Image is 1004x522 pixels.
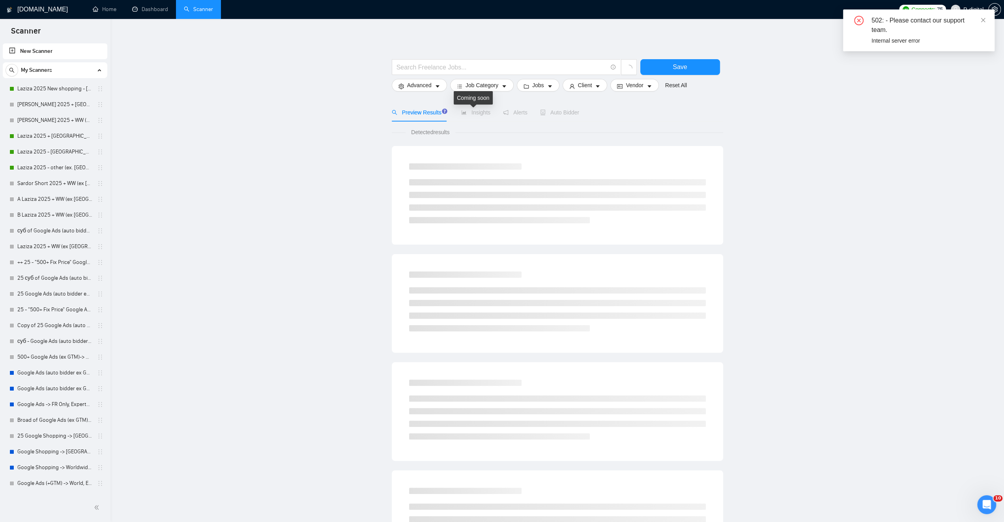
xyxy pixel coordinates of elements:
a: 25 Google Ads (+GTM) -> World, Expert&Intermediate, H - $25, F -$300, 4.5 stars [17,491,92,507]
span: holder [97,86,103,92]
span: holder [97,354,103,360]
a: [PERSON_NAME] 2025 + WW (ex [GEOGRAPHIC_DATA], [GEOGRAPHIC_DATA], [GEOGRAPHIC_DATA]) [17,112,92,128]
span: search [6,67,18,73]
span: search [392,110,397,115]
a: Google Ads (+GTM) -> World, Expert&Intermediate, H - $25, F -$300, 4.5 stars [17,475,92,491]
span: bars [457,83,462,89]
span: holder [97,196,103,202]
a: Google Shopping -> Worldwide, Expert&Intermediate, H - $25, F -$300, 4.5 stars [17,460,92,475]
a: Reset All [665,81,687,90]
a: Laziza 2025 + [GEOGRAPHIC_DATA], [GEOGRAPHIC_DATA], [GEOGRAPHIC_DATA] [17,128,92,144]
div: Tooltip anchor [441,108,449,114]
img: upwork-logo.png [903,6,909,13]
input: Search Freelance Jobs... [396,62,607,72]
span: caret-down [547,83,553,89]
span: holder [97,464,103,471]
a: Google Ads (auto bidder ex GTM)-> Worldwide, Expert&Intermediate, H - $25, F -$300, 4.5 stars [17,381,92,397]
span: holder [97,275,103,281]
span: caret-down [595,83,600,89]
span: holder [97,149,103,155]
a: searchScanner [184,6,213,13]
a: суб - Google Ads (auto bidder ex GTM)-> Worldwide, Expert&Intermediate, H - $25, F -$300, 4.5 stars [17,333,92,349]
a: dashboardDashboard [132,6,168,13]
button: Save [640,59,720,75]
button: userClientcaret-down [563,79,608,92]
span: double-left [94,503,102,511]
button: barsJob Categorycaret-down [450,79,514,92]
span: Alerts [503,109,527,116]
span: holder [97,417,103,423]
a: ++ 25 - "500+ Fix Price" Google Ads (auto bidder ex GTM) -> WW [17,254,92,270]
span: Advanced [407,81,432,90]
span: Insights [461,109,490,116]
span: loading [625,65,632,72]
a: 25 суб of Google Ads (auto bidder ex GTM) -> [GEOGRAPHIC_DATA], Expert&Intermediate, H - $25, F -... [17,270,92,286]
a: setting [988,6,1001,13]
img: logo [7,4,12,16]
li: New Scanner [3,43,107,59]
span: holder [97,291,103,297]
a: Google Ads (auto bidder ex GTM) -> [GEOGRAPHIC_DATA], Expert&Intermediate, H - $25, F -$300, 4.5 ... [17,365,92,381]
span: idcard [617,83,623,89]
span: holder [97,449,103,455]
span: Earn Free GigRadar Credits - Just by Sharing Your Story! 💬 Want more credits for sending proposal... [15,23,116,217]
span: close [980,17,986,23]
span: holder [97,180,103,187]
a: 500+ Google Ads (ex GTM)-> Worldwide, Expert&Intermediate, H - $25, F -$300, 4.5 stars [17,349,92,365]
span: My Scanners [21,62,52,78]
span: Auto Bidder [540,109,579,116]
a: Sardor Short 2025 + WW (ex [GEOGRAPHIC_DATA], [GEOGRAPHIC_DATA], [GEOGRAPHIC_DATA]) [17,176,92,191]
span: Preview Results [392,109,449,116]
span: Client [578,81,592,90]
div: Coming soon [454,91,493,105]
a: 25 Google Shopping -> [GEOGRAPHIC_DATA], [GEOGRAPHIC_DATA], [GEOGRAPHIC_DATA], [GEOGRAPHIC_DATA],... [17,428,92,444]
span: holder [97,338,103,344]
span: 10 [993,495,1002,501]
a: A Laziza 2025 + WW (ex [GEOGRAPHIC_DATA], [GEOGRAPHIC_DATA], [GEOGRAPHIC_DATA]) [17,191,92,207]
span: folder [524,83,529,89]
span: holder [97,259,103,266]
span: 75 [937,5,943,14]
span: holder [97,307,103,313]
span: holder [97,228,103,234]
span: holder [97,433,103,439]
span: setting [989,6,1000,13]
button: folderJobscaret-down [517,79,559,92]
a: Laziza 2025 + WW (ex [GEOGRAPHIC_DATA], [GEOGRAPHIC_DATA], [GEOGRAPHIC_DATA]) [17,239,92,254]
a: Broad of Google Ads (ex GTM)-> WW, Expert&Intermediate, H - $25, F -$350, 4.5 stars [17,412,92,428]
a: Laziza 2025 New shopping - [GEOGRAPHIC_DATA], [GEOGRAPHIC_DATA], [GEOGRAPHIC_DATA], [GEOGRAPHIC_D... [17,81,92,97]
span: user [953,7,958,12]
a: Laziza 2025 - other (ex. [GEOGRAPHIC_DATA], [GEOGRAPHIC_DATA], [GEOGRAPHIC_DATA], [GEOGRAPHIC_DATA]) [17,160,92,176]
a: Laziza 2025 - [GEOGRAPHIC_DATA] [17,144,92,160]
div: 502: - Please contact our support team. [871,16,985,35]
span: setting [398,83,404,89]
span: notification [503,110,509,115]
button: settingAdvancedcaret-down [392,79,447,92]
span: Detected results [406,128,455,137]
span: holder [97,322,103,329]
a: B Laziza 2025 + WW (ex [GEOGRAPHIC_DATA], [GEOGRAPHIC_DATA], [GEOGRAPHIC_DATA]) [17,207,92,223]
span: area-chart [461,110,467,115]
span: info-circle [611,65,616,70]
span: Job Category [466,81,498,90]
button: idcardVendorcaret-down [610,79,658,92]
a: Google Shopping -> [GEOGRAPHIC_DATA], [GEOGRAPHIC_DATA], [GEOGRAPHIC_DATA], [GEOGRAPHIC_DATA], [G... [17,444,92,460]
span: caret-down [501,83,507,89]
span: holder [97,101,103,108]
span: holder [97,117,103,123]
span: Vendor [626,81,643,90]
a: Google Ads -> FR Only, Expert&Intermediate, H - $25, F -$300, 4.5 stars [17,397,92,412]
span: Jobs [532,81,544,90]
iframe: Intercom live chat [977,495,996,514]
div: Internal server error [871,36,985,45]
button: setting [988,3,1001,16]
span: holder [97,212,103,218]
span: holder [97,165,103,171]
p: Message from Mariia, sent 4w ago [15,30,116,37]
span: robot [540,110,546,115]
span: holder [97,370,103,376]
span: caret-down [435,83,440,89]
span: holder [97,401,103,408]
span: Scanner [5,25,47,42]
button: search [6,64,18,77]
